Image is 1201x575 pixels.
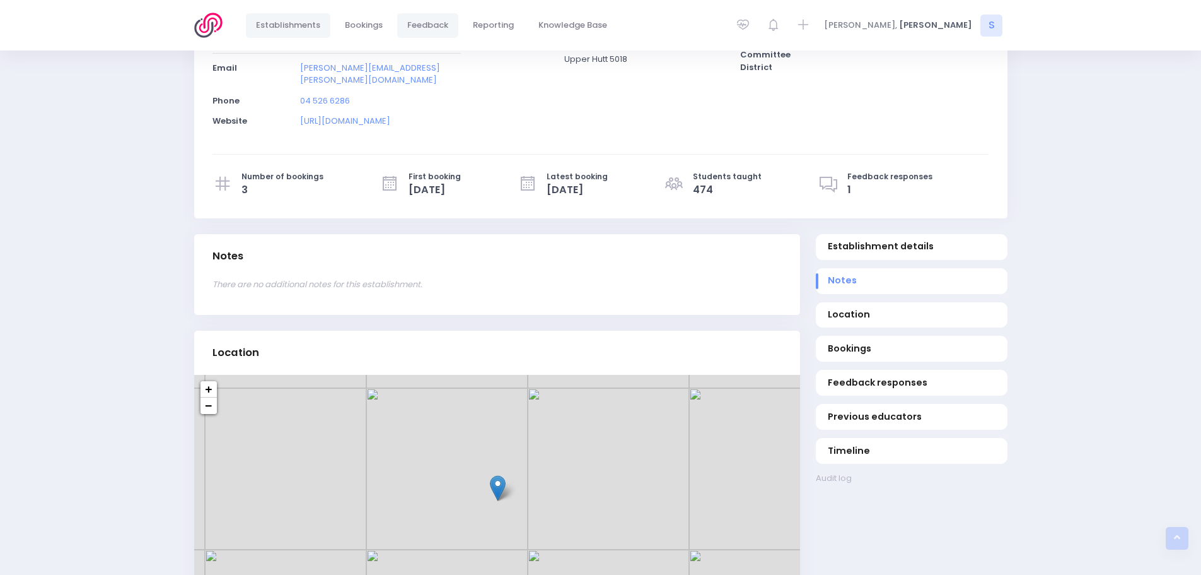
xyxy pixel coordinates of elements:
a: Feedback responses [816,370,1007,396]
span: Establishments [256,19,320,32]
span: 1 [847,182,932,198]
h3: Notes [212,250,243,263]
a: Location [816,302,1007,328]
span: Bookings [345,19,383,32]
span: Timeline [828,444,995,458]
span: S [980,15,1002,37]
a: [URL][DOMAIN_NAME] [300,115,390,127]
span: Previous educators [828,410,995,424]
span: Latest booking [547,171,608,182]
span: Knowledge Base [538,19,607,32]
strong: Area Committee District [740,37,791,73]
h3: Location [212,347,259,359]
span: Bookings [828,342,995,355]
a: Zoom in [200,381,217,398]
span: Students taught [693,171,762,182]
a: Bookings [335,13,393,38]
span: [DATE] [547,182,608,198]
span: Establishment details [828,240,995,253]
span: [PERSON_NAME], [824,19,897,32]
a: Previous educators [816,404,1007,430]
span: 474 [693,182,762,198]
strong: Phone [212,95,240,107]
img: Totara Park School [490,475,506,501]
a: 04 526 6286 [300,95,350,107]
span: Feedback [407,19,448,32]
a: Establishments [246,13,331,38]
a: Reporting [463,13,525,38]
span: [DATE] [409,182,461,198]
a: Timeline [816,438,1007,464]
span: Feedback responses [828,376,995,389]
p: There are no additional notes for this establishment. [212,278,782,291]
span: 3 [241,182,323,198]
strong: Website [212,115,247,127]
span: Notes [828,274,995,287]
span: First booking [409,171,461,182]
a: Notes [816,268,1007,294]
span: Feedback responses [847,171,932,182]
a: Bookings [816,336,1007,362]
a: Audit log [816,472,1007,485]
span: [PERSON_NAME] [899,19,972,32]
strong: Email [212,62,237,74]
a: Zoom out [200,398,217,414]
a: [PERSON_NAME][EMAIL_ADDRESS][PERSON_NAME][DOMAIN_NAME] [300,62,440,86]
a: Feedback [397,13,459,38]
span: Location [828,308,995,321]
a: Establishment details [816,234,1007,260]
span: Reporting [473,19,514,32]
span: Number of bookings [241,171,323,182]
img: Logo [194,13,230,38]
a: Knowledge Base [528,13,618,38]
